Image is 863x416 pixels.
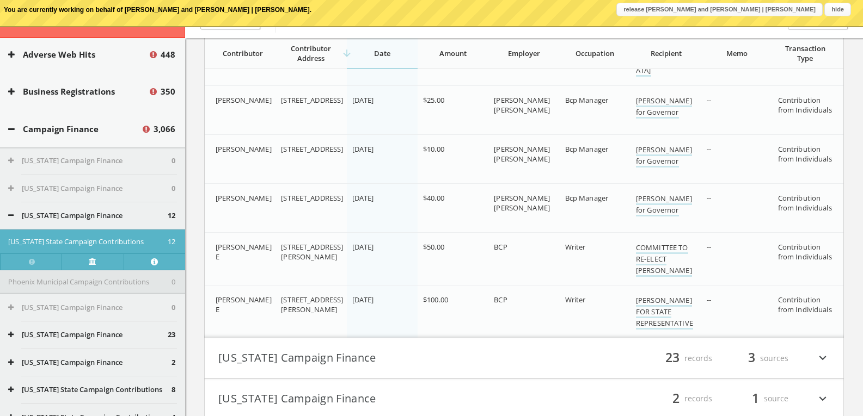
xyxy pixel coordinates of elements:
span: [DATE] [352,193,374,203]
span: $10.00 [423,144,444,154]
a: Verify at source [62,253,123,270]
button: Business Registrations [8,85,148,98]
span: Contribution from Individuals [778,144,832,164]
button: hide [824,3,851,16]
span: [STREET_ADDRESS] [281,193,343,203]
div: sources [723,349,788,368]
span: [PERSON_NAME] [PERSON_NAME] [494,193,550,213]
span: Contributor Address [291,44,331,63]
button: [US_STATE] Campaign Finance [218,389,524,408]
span: -- [707,144,711,154]
span: BCP [494,242,507,252]
span: Contribution from Individuals [778,242,832,262]
span: 2 [172,357,175,368]
span: 8 [172,384,175,395]
span: Contribution from Individuals [778,95,832,115]
span: [DATE] [352,242,374,252]
span: -- [707,193,711,203]
span: [STREET_ADDRESS][PERSON_NAME] [281,242,343,262]
span: Bcp Manager [565,95,608,105]
span: 448 [161,48,175,61]
span: $25.00 [423,95,444,105]
a: MARICOPA COUNTY [DEMOGRAPHIC_DATA] [636,32,698,77]
span: [DATE] [352,295,374,305]
i: expand_more [816,349,830,368]
button: [US_STATE] Campaign Finance [218,349,524,368]
span: 0 [172,302,175,313]
span: Bcp Manager [565,144,608,154]
span: BCP [494,295,507,305]
button: [US_STATE] Campaign Finance [8,357,172,368]
div: records [647,349,712,368]
span: 1 [747,389,764,408]
span: Memo [726,48,748,58]
button: [US_STATE] Campaign Finance [8,210,168,221]
button: [US_STATE] Campaign Finance [8,183,172,194]
span: [PERSON_NAME] E [216,242,272,262]
div: source [723,389,788,408]
span: [PERSON_NAME] [PERSON_NAME] [494,144,550,164]
button: [US_STATE] State Campaign Contributions [8,237,168,247]
button: [US_STATE] Campaign Finance [8,330,168,340]
button: [US_STATE] State Campaign Contributions [8,384,172,395]
span: Recipient [651,48,682,58]
span: [STREET_ADDRESS] [281,95,343,105]
span: Bcp Manager [565,193,608,203]
button: Campaign Finance [8,123,141,135]
button: Phoenix Municipal Campaign Contributions [8,277,172,288]
button: [US_STATE] Campaign Finance [8,156,172,166]
span: [PERSON_NAME] [216,144,272,154]
div: records [647,389,712,408]
span: 12 [168,237,175,247]
span: 0 [172,156,175,166]
span: Occupation [576,48,614,58]
a: COMMITTEE TO RE-ELECT [PERSON_NAME] [636,243,692,277]
span: [STREET_ADDRESS][PERSON_NAME] [281,295,343,314]
b: You are currently working on behalf of [PERSON_NAME] and [PERSON_NAME] | [PERSON_NAME]. [4,6,311,14]
span: 2 [668,389,684,408]
span: [PERSON_NAME] [PERSON_NAME] [494,95,550,115]
span: 350 [161,85,175,98]
span: -- [707,95,711,105]
span: $40.00 [423,193,444,203]
span: 12 [168,210,175,221]
button: [US_STATE] Campaign Finance [8,302,172,313]
span: [DATE] [352,144,374,154]
a: [PERSON_NAME] FOR STATE REPRESENTATIVE [636,295,693,330]
span: Writer [565,295,586,305]
span: 23 [660,349,684,368]
span: [PERSON_NAME] E [216,295,272,314]
span: 23 [168,330,175,340]
span: Contribution from Individuals [778,295,832,314]
span: Contributor [223,48,263,58]
span: -- [707,295,711,305]
span: 3,066 [154,123,175,135]
span: Writer [565,242,586,252]
span: Amount [439,48,467,58]
a: [PERSON_NAME] for Governor [636,96,692,119]
span: 0 [172,183,175,194]
span: [DATE] [352,95,374,105]
span: Contribution from Individuals [778,193,832,213]
button: release [PERSON_NAME] and [PERSON_NAME] | [PERSON_NAME] [616,3,823,16]
span: $50.00 [423,242,444,252]
span: Employer [508,48,540,58]
span: $100.00 [423,295,448,305]
span: [PERSON_NAME] [216,193,272,203]
i: expand_more [816,389,830,408]
span: [PERSON_NAME] [216,95,272,105]
button: Adverse Web Hits [8,48,148,61]
i: arrow_downward [341,48,352,59]
span: 0 [172,277,175,288]
a: [PERSON_NAME] for Governor [636,145,692,167]
span: [STREET_ADDRESS] [281,144,343,154]
span: -- [707,242,711,252]
span: Transaction Type [785,44,825,63]
span: 3 [743,349,760,368]
a: [PERSON_NAME] for Governor [636,194,692,216]
span: Date [374,48,390,58]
